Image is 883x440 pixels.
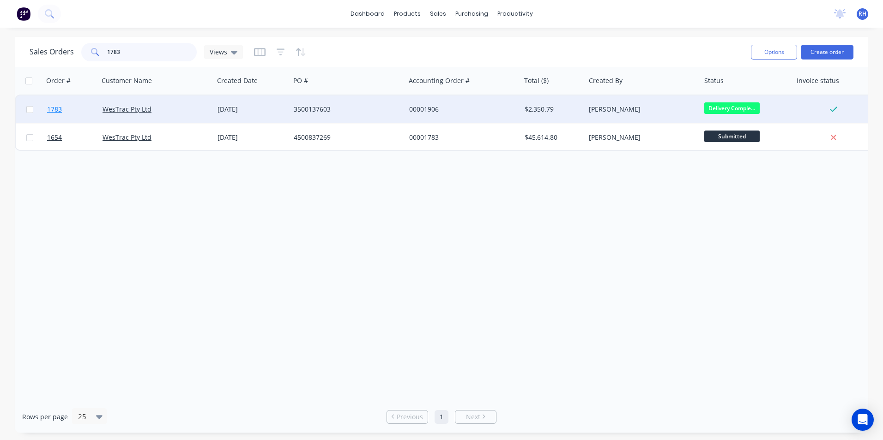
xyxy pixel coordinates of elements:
[107,43,197,61] input: Search...
[409,76,470,85] div: Accounting Order #
[801,45,853,59] button: Create order
[852,409,874,431] div: Open Intercom Messenger
[47,95,103,123] a: 1783
[704,76,724,85] div: Status
[466,412,480,422] span: Next
[218,105,286,114] div: [DATE]
[47,105,62,114] span: 1783
[435,410,448,424] a: Page 1 is your current page
[751,45,797,59] button: Options
[103,105,151,113] a: WesTrac Pty Ltd
[218,133,286,142] div: [DATE]
[294,105,396,114] div: 3500137603
[589,133,691,142] div: [PERSON_NAME]
[493,7,538,21] div: productivity
[22,412,68,422] span: Rows per page
[704,131,760,142] span: Submitted
[210,47,227,57] span: Views
[409,105,512,114] div: 00001906
[524,76,549,85] div: Total ($)
[589,105,691,114] div: [PERSON_NAME]
[797,76,839,85] div: Invoice status
[383,410,500,424] ul: Pagination
[409,133,512,142] div: 00001783
[294,133,396,142] div: 4500837269
[525,133,579,142] div: $45,614.80
[293,76,308,85] div: PO #
[217,76,258,85] div: Created Date
[389,7,425,21] div: products
[425,7,451,21] div: sales
[525,105,579,114] div: $2,350.79
[859,10,866,18] span: RH
[451,7,493,21] div: purchasing
[47,133,62,142] span: 1654
[346,7,389,21] a: dashboard
[17,7,30,21] img: Factory
[102,76,152,85] div: Customer Name
[589,76,623,85] div: Created By
[397,412,423,422] span: Previous
[103,133,151,142] a: WesTrac Pty Ltd
[704,102,760,114] span: Delivery Comple...
[455,412,496,422] a: Next page
[30,48,74,56] h1: Sales Orders
[387,412,428,422] a: Previous page
[46,76,71,85] div: Order #
[47,124,103,151] a: 1654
